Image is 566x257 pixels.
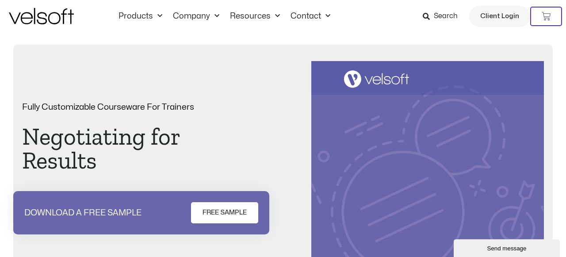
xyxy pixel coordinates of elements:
[285,12,336,21] a: ContactMenu Toggle
[22,103,255,111] p: Fully Customizable Courseware For Trainers
[113,12,168,21] a: ProductsMenu Toggle
[24,209,141,217] p: DOWNLOAD A FREE SAMPLE
[454,238,562,257] iframe: chat widget
[225,12,285,21] a: ResourcesMenu Toggle
[168,12,225,21] a: CompanyMenu Toggle
[203,207,247,218] span: FREE SAMPLE
[423,9,464,24] a: Search
[469,6,530,27] a: Client Login
[113,12,336,21] nav: Menu
[191,202,258,223] a: FREE SAMPLE
[9,8,74,24] img: Velsoft Training Materials
[434,11,458,22] span: Search
[22,125,255,173] h1: Negotiating for Results
[480,11,519,22] span: Client Login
